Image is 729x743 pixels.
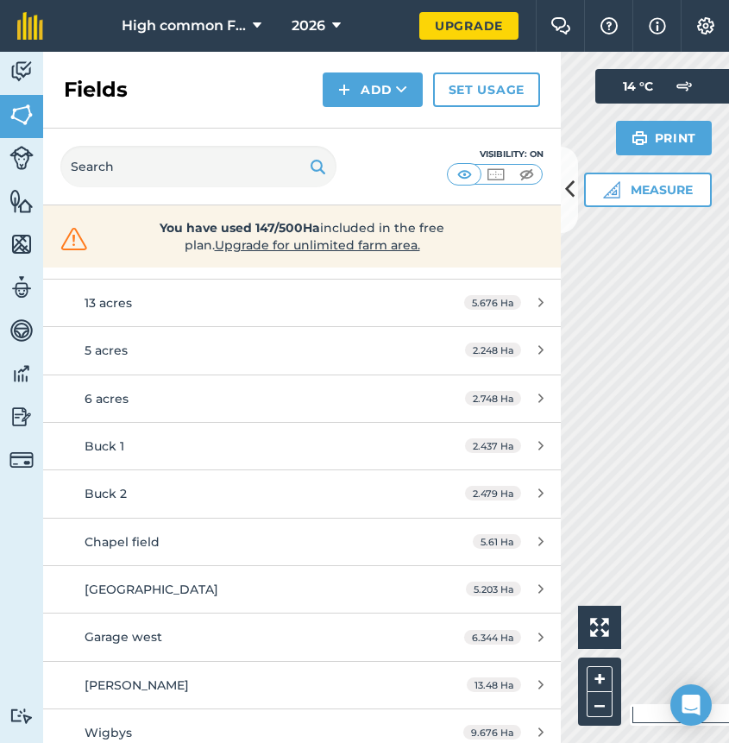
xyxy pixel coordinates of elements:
[465,438,521,453] span: 2.437 Ha
[85,677,189,693] span: [PERSON_NAME]
[292,16,325,36] span: 2026
[463,725,521,740] span: 9.676 Ha
[695,17,716,35] img: A cog icon
[85,295,132,311] span: 13 acres
[85,486,127,501] span: Buck 2
[43,470,561,517] a: Buck 22.479 Ha
[9,231,34,257] img: svg+xml;base64,PHN2ZyB4bWxucz0iaHR0cDovL3d3dy53My5vcmcvMjAwMC9zdmciIHdpZHRoPSI1NiIgaGVpZ2h0PSI2MC...
[516,166,537,183] img: svg+xml;base64,PHN2ZyB4bWxucz0iaHR0cDovL3d3dy53My5vcmcvMjAwMC9zdmciIHdpZHRoPSI1MCIgaGVpZ2h0PSI0MC...
[310,156,326,177] img: svg+xml;base64,PHN2ZyB4bWxucz0iaHR0cDovL3d3dy53My5vcmcvMjAwMC9zdmciIHdpZHRoPSIxOSIgaGVpZ2h0PSIyNC...
[433,72,540,107] a: Set usage
[9,59,34,85] img: svg+xml;base64,PD94bWwgdmVyc2lvbj0iMS4wIiBlbmNvZGluZz0idXRmLTgiPz4KPCEtLSBHZW5lcmF0b3I6IEFkb2JlIE...
[118,219,486,254] span: included in the free plan .
[60,146,336,187] input: Search
[85,438,124,454] span: Buck 1
[43,423,561,469] a: Buck 12.437 Ha
[599,17,619,35] img: A question mark icon
[584,173,712,207] button: Measure
[9,102,34,128] img: svg+xml;base64,PHN2ZyB4bWxucz0iaHR0cDovL3d3dy53My5vcmcvMjAwMC9zdmciIHdpZHRoPSI1NiIgaGVpZ2h0PSI2MC...
[85,391,129,406] span: 6 acres
[17,12,43,40] img: fieldmargin Logo
[447,148,544,161] div: Visibility: On
[338,79,350,100] img: svg+xml;base64,PHN2ZyB4bWxucz0iaHR0cDovL3d3dy53My5vcmcvMjAwMC9zdmciIHdpZHRoPSIxNCIgaGVpZ2h0PSIyNC...
[465,343,521,357] span: 2.248 Ha
[606,69,712,104] button: 14 °C
[465,486,521,501] span: 2.479 Ha
[85,534,160,550] span: Chapel field
[9,318,34,343] img: svg+xml;base64,PD94bWwgdmVyc2lvbj0iMS4wIiBlbmNvZGluZz0idXRmLTgiPz4KPCEtLSBHZW5lcmF0b3I6IEFkb2JlIE...
[57,219,547,254] a: You have used 147/500Haincluded in the free plan.Upgrade for unlimited farm area.
[632,128,648,148] img: svg+xml;base64,PHN2ZyB4bWxucz0iaHR0cDovL3d3dy53My5vcmcvMjAwMC9zdmciIHdpZHRoPSIxOSIgaGVpZ2h0PSIyNC...
[9,448,34,472] img: svg+xml;base64,PD94bWwgdmVyc2lvbj0iMS4wIiBlbmNvZGluZz0idXRmLTgiPz4KPCEtLSBHZW5lcmF0b3I6IEFkb2JlIE...
[43,327,561,374] a: 5 acres2.248 Ha
[323,72,423,107] button: Add
[467,677,521,692] span: 13.48 Ha
[473,534,521,549] span: 5.61 Ha
[667,69,701,104] img: svg+xml;base64,PD94bWwgdmVyc2lvbj0iMS4wIiBlbmNvZGluZz0idXRmLTgiPz4KPCEtLSBHZW5lcmF0b3I6IEFkb2JlIE...
[57,226,91,252] img: svg+xml;base64,PHN2ZyB4bWxucz0iaHR0cDovL3d3dy53My5vcmcvMjAwMC9zdmciIHdpZHRoPSIzMiIgaGVpZ2h0PSIzMC...
[485,166,506,183] img: svg+xml;base64,PHN2ZyB4bWxucz0iaHR0cDovL3d3dy53My5vcmcvMjAwMC9zdmciIHdpZHRoPSI1MCIgaGVpZ2h0PSI0MC...
[419,12,518,40] a: Upgrade
[215,237,420,253] span: Upgrade for unlimited farm area.
[590,618,609,637] img: Four arrows, one pointing top left, one top right, one bottom right and the last bottom left
[587,666,613,692] button: +
[9,188,34,214] img: svg+xml;base64,PHN2ZyB4bWxucz0iaHR0cDovL3d3dy53My5vcmcvMjAwMC9zdmciIHdpZHRoPSI1NiIgaGVpZ2h0PSI2MC...
[9,708,34,724] img: svg+xml;base64,PD94bWwgdmVyc2lvbj0iMS4wIiBlbmNvZGluZz0idXRmLTgiPz4KPCEtLSBHZW5lcmF0b3I6IEFkb2JlIE...
[466,582,521,596] span: 5.203 Ha
[43,614,561,660] a: Garage west6.344 Ha
[587,692,613,717] button: –
[85,582,218,597] span: [GEOGRAPHIC_DATA]
[9,361,34,387] img: svg+xml;base64,PD94bWwgdmVyc2lvbj0iMS4wIiBlbmNvZGluZz0idXRmLTgiPz4KPCEtLSBHZW5lcmF0b3I6IEFkb2JlIE...
[623,69,653,104] span: 14 ° C
[603,181,620,198] img: Ruler icon
[454,166,475,183] img: svg+xml;base64,PHN2ZyB4bWxucz0iaHR0cDovL3d3dy53My5vcmcvMjAwMC9zdmciIHdpZHRoPSI1MCIgaGVpZ2h0PSI0MC...
[464,295,521,310] span: 5.676 Ha
[550,17,571,35] img: Two speech bubbles overlapping with the left bubble in the forefront
[43,662,561,708] a: [PERSON_NAME]13.48 Ha
[465,391,521,406] span: 2.748 Ha
[85,725,132,740] span: Wigbys
[9,404,34,430] img: svg+xml;base64,PD94bWwgdmVyc2lvbj0iMS4wIiBlbmNvZGluZz0idXRmLTgiPz4KPCEtLSBHZW5lcmF0b3I6IEFkb2JlIE...
[85,343,128,358] span: 5 acres
[670,684,712,726] div: Open Intercom Messenger
[43,375,561,422] a: 6 acres2.748 Ha
[9,146,34,170] img: svg+xml;base64,PD94bWwgdmVyc2lvbj0iMS4wIiBlbmNvZGluZz0idXRmLTgiPz4KPCEtLSBHZW5lcmF0b3I6IEFkb2JlIE...
[43,280,561,326] a: 13 acres5.676 Ha
[9,274,34,300] img: svg+xml;base64,PD94bWwgdmVyc2lvbj0iMS4wIiBlbmNvZGluZz0idXRmLTgiPz4KPCEtLSBHZW5lcmF0b3I6IEFkb2JlIE...
[43,566,561,613] a: [GEOGRAPHIC_DATA]5.203 Ha
[160,220,320,236] strong: You have used 147/500Ha
[64,76,128,104] h2: Fields
[649,16,666,36] img: svg+xml;base64,PHN2ZyB4bWxucz0iaHR0cDovL3d3dy53My5vcmcvMjAwMC9zdmciIHdpZHRoPSIxNyIgaGVpZ2h0PSIxNy...
[464,630,521,645] span: 6.344 Ha
[85,629,162,645] span: Garage west
[43,519,561,565] a: Chapel field5.61 Ha
[616,121,713,155] button: Print
[122,16,246,36] span: High common Farm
